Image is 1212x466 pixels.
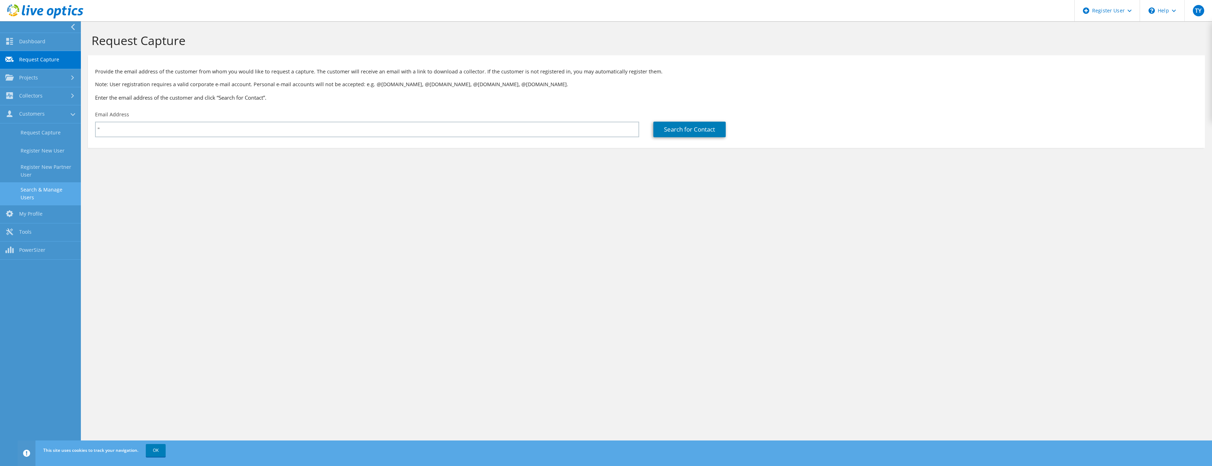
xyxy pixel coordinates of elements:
a: Search for Contact [653,122,726,137]
span: This site uses cookies to track your navigation. [43,447,138,453]
label: Email Address [95,111,129,118]
span: TY [1193,5,1204,16]
p: Note: User registration requires a valid corporate e-mail account. Personal e-mail accounts will ... [95,81,1198,88]
p: Provide the email address of the customer from whom you would like to request a capture. The cust... [95,68,1198,76]
a: OK [146,444,166,457]
h1: Request Capture [92,33,1198,48]
h3: Enter the email address of the customer and click “Search for Contact”. [95,94,1198,101]
svg: \n [1149,7,1155,14]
